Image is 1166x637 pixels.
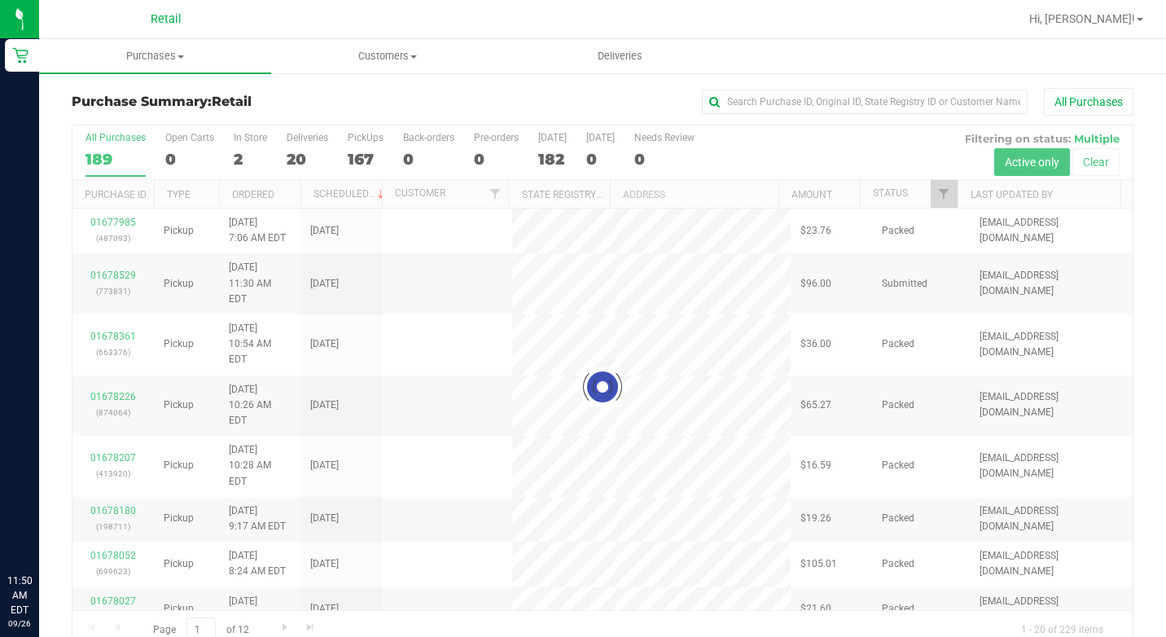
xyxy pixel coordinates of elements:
span: Hi, [PERSON_NAME]! [1029,12,1135,25]
iframe: Resource center [16,507,65,556]
span: Purchases [39,49,271,64]
a: Customers [271,39,503,73]
p: 11:50 AM EDT [7,573,32,617]
iframe: Resource center unread badge [48,504,68,524]
span: Customers [272,49,502,64]
input: Search Purchase ID, Original ID, State Registry ID or Customer Name... [702,90,1028,114]
span: Retail [212,94,252,109]
p: 09/26 [7,617,32,630]
span: Deliveries [576,49,664,64]
a: Purchases [39,39,271,73]
button: All Purchases [1044,88,1133,116]
h3: Purchase Summary: [72,94,426,109]
a: Deliveries [504,39,736,73]
inline-svg: Retail [12,47,28,64]
span: Retail [151,12,182,26]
